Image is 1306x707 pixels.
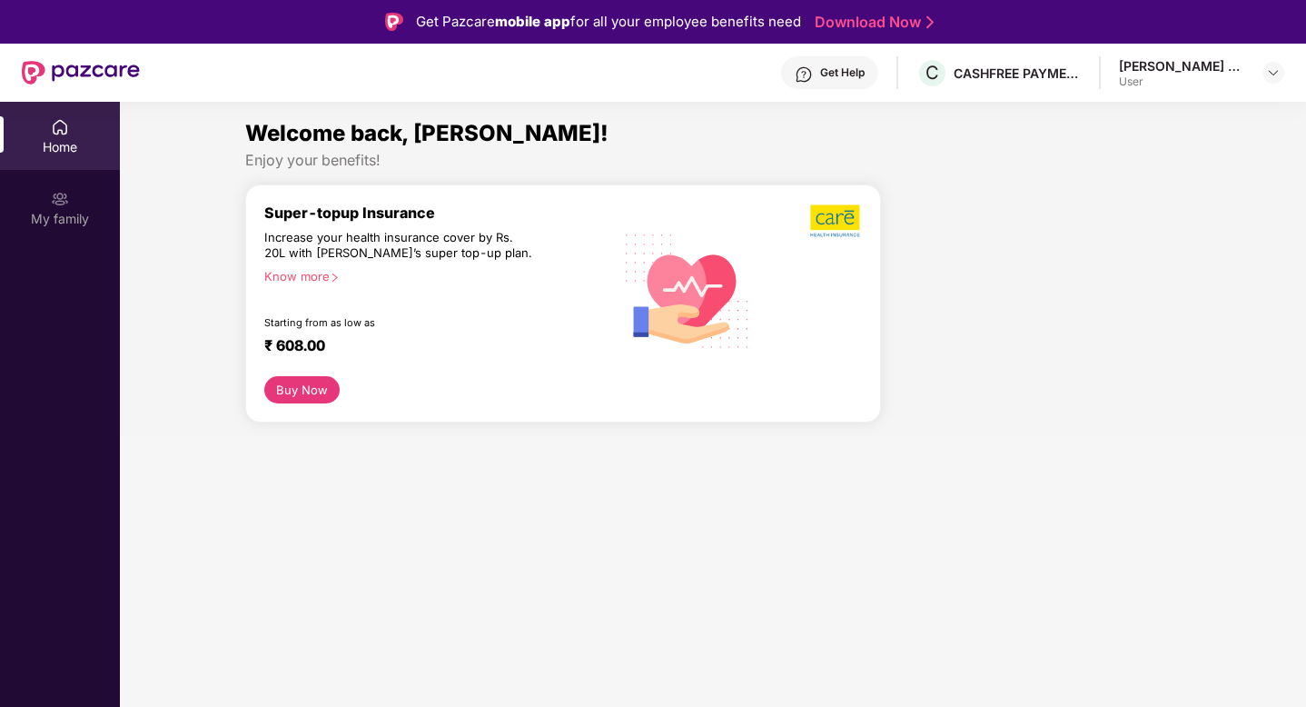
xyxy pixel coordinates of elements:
div: Super-topup Insurance [264,204,613,222]
img: svg+xml;base64,PHN2ZyBpZD0iSGVscC0zMngzMiIgeG1sbnM9Imh0dHA6Ly93d3cudzMub3JnLzIwMDAvc3ZnIiB3aWR0aD... [795,65,813,84]
img: svg+xml;base64,PHN2ZyBpZD0iRHJvcGRvd24tMzJ4MzIiIHhtbG5zPSJodHRwOi8vd3d3LnczLm9yZy8yMDAwL3N2ZyIgd2... [1266,65,1281,80]
div: Increase your health insurance cover by Rs. 20L with [PERSON_NAME]’s super top-up plan. [264,230,535,262]
span: C [925,62,939,84]
div: Starting from as low as [264,316,536,329]
img: New Pazcare Logo [22,61,140,85]
img: svg+xml;base64,PHN2ZyB3aWR0aD0iMjAiIGhlaWdodD0iMjAiIHZpZXdCb3g9IjAgMCAyMCAyMCIgZmlsbD0ibm9uZSIgeG... [51,190,69,208]
div: Know more [264,269,602,282]
span: right [330,273,340,283]
a: Download Now [815,13,928,32]
div: Get Pazcare for all your employee benefits need [416,11,801,33]
div: CASHFREE PAYMENTS INDIA PVT. LTD. [954,65,1081,82]
div: Get Help [820,65,865,80]
img: Stroke [926,13,934,32]
img: Logo [385,13,403,31]
div: User [1119,75,1246,89]
button: Buy Now [264,376,340,403]
div: Enjoy your benefits! [245,151,1182,170]
img: svg+xml;base64,PHN2ZyBpZD0iSG9tZSIgeG1sbnM9Imh0dHA6Ly93d3cudzMub3JnLzIwMDAvc3ZnIiB3aWR0aD0iMjAiIG... [51,118,69,136]
strong: mobile app [495,13,570,30]
div: [PERSON_NAME] Dash [1119,57,1246,75]
span: Welcome back, [PERSON_NAME]! [245,120,608,146]
div: ₹ 608.00 [264,336,595,358]
img: b5dec4f62d2307b9de63beb79f102df3.png [810,204,862,238]
img: svg+xml;base64,PHN2ZyB4bWxucz0iaHR0cDovL3d3dy53My5vcmcvMjAwMC9zdmciIHhtbG5zOnhsaW5rPSJodHRwOi8vd3... [613,214,763,365]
